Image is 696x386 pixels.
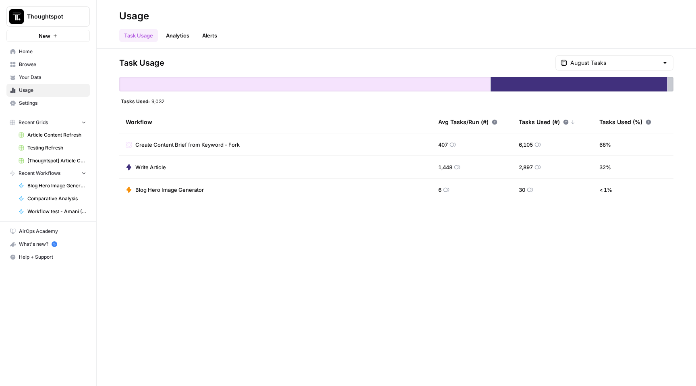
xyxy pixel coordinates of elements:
input: August Tasks [570,59,659,67]
span: Thoughtspot [27,12,76,21]
span: Usage [19,87,86,94]
span: 6 [438,186,441,194]
a: Article Content Refresh [15,129,90,141]
img: Thoughtspot Logo [9,9,24,24]
button: Help + Support [6,251,90,264]
span: 1,448 [438,163,452,171]
span: [Thoughtspot] Article Creation [27,157,86,164]
span: 2,897 [519,163,533,171]
span: Blog Hero Image Generator [135,186,204,194]
text: 5 [53,242,55,246]
a: Comparative Analysis [15,192,90,205]
div: Avg Tasks/Run (#) [438,111,497,133]
a: Home [6,45,90,58]
span: 407 [438,141,448,149]
span: 30 [519,186,525,194]
span: Recent Workflows [19,170,60,177]
a: Write Article [126,163,166,171]
a: Create Content Brief from Keyword - Fork [126,141,240,149]
span: Settings [19,100,86,107]
a: Browse [6,58,90,71]
span: Task Usage [119,57,164,68]
a: Your Data [6,71,90,84]
span: Tasks Used: [121,98,150,104]
a: Analytics [161,29,194,42]
div: Usage [119,10,149,23]
span: 6,105 [519,141,533,149]
span: 32 % [599,163,611,171]
div: What's new? [7,238,89,250]
button: Workspace: Thoughtspot [6,6,90,27]
span: Testing Refresh [27,144,86,151]
span: Home [19,48,86,55]
a: Blog Hero Image Generator [15,179,90,192]
span: Recent Grids [19,119,48,126]
span: Article Content Refresh [27,131,86,139]
a: [Thoughtspot] Article Creation [15,154,90,167]
a: Testing Refresh [15,141,90,154]
span: Comparative Analysis [27,195,86,202]
button: What's new? 5 [6,238,90,251]
a: AirOps Academy [6,225,90,238]
span: Workflow test - Amani (Intelligent Insights) [27,208,86,215]
span: Blog Hero Image Generator [27,182,86,189]
div: Tasks Used (%) [599,111,651,133]
a: Blog Hero Image Generator [126,186,204,194]
div: Tasks Used (#) [519,111,575,133]
a: Task Usage [119,29,158,42]
span: 9,032 [151,98,164,104]
a: Workflow test - Amani (Intelligent Insights) [15,205,90,218]
button: Recent Grids [6,116,90,129]
span: Your Data [19,74,86,81]
span: 68 % [599,141,611,149]
span: Write Article [135,163,166,171]
button: Recent Workflows [6,167,90,179]
span: < 1 % [599,186,612,194]
a: Alerts [197,29,222,42]
span: Help + Support [19,253,86,261]
button: New [6,30,90,42]
span: Create Content Brief from Keyword - Fork [135,141,240,149]
div: Workflow [126,111,425,133]
a: Settings [6,97,90,110]
a: 5 [52,241,57,247]
a: Usage [6,84,90,97]
span: New [39,32,50,40]
span: Browse [19,61,86,68]
span: AirOps Academy [19,228,86,235]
